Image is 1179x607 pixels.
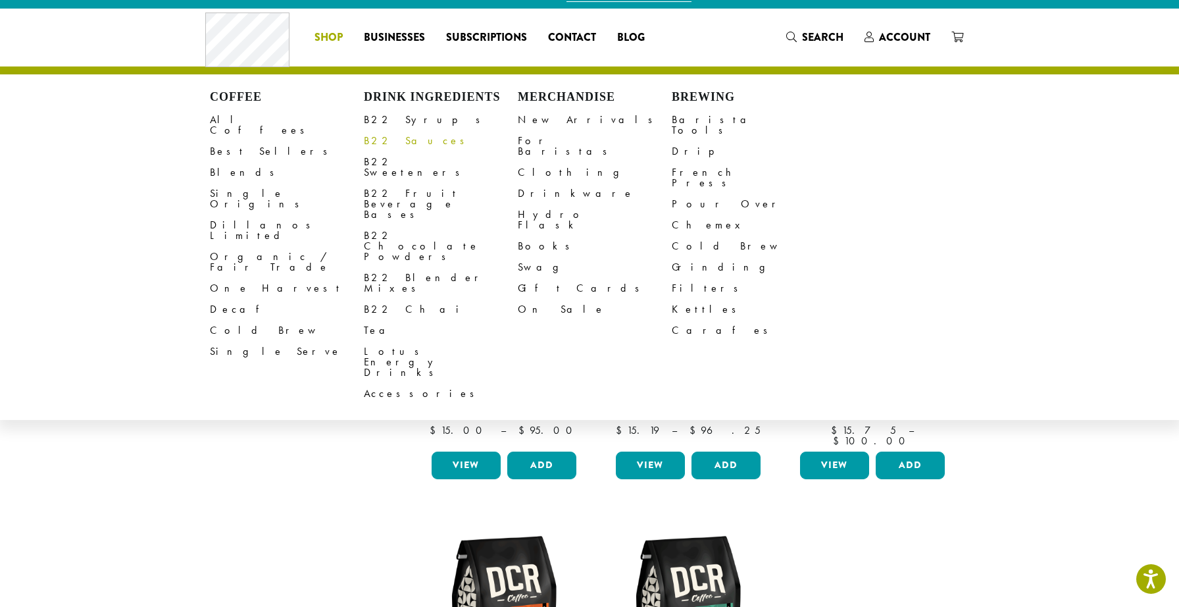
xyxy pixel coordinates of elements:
span: $ [616,423,627,437]
a: Decaf [210,299,364,320]
a: View [616,452,685,479]
a: Barista Tools [672,109,826,141]
span: $ [518,423,530,437]
bdi: 100.00 [833,434,911,448]
span: Shop [314,30,343,46]
a: Dillanos Limited [210,215,364,246]
a: Filters [672,278,826,299]
span: Subscriptions [446,30,527,46]
bdi: 15.75 [831,423,896,437]
button: Add [507,452,576,479]
a: Books [518,236,672,257]
a: On Sale [518,299,672,320]
a: View [800,452,869,479]
a: B22 Blender Mixes [364,267,518,299]
a: Pour Over [672,194,826,215]
a: French Press [672,162,826,194]
bdi: 15.19 [616,423,659,437]
a: Grinding [672,257,826,278]
a: Tea [364,320,518,341]
span: – [909,423,914,437]
bdi: 95.00 [518,423,578,437]
a: Cold Brew [672,236,826,257]
h4: Coffee [210,90,364,105]
a: Clothing [518,162,672,183]
span: $ [690,423,701,437]
h4: Drink Ingredients [364,90,518,105]
a: Gift Cards [518,278,672,299]
span: – [501,423,506,437]
span: $ [833,434,844,448]
a: B22 Chocolate Powders [364,225,518,267]
button: Add [876,452,945,479]
a: Single Origins [210,183,364,215]
bdi: 15.00 [430,423,488,437]
span: Contact [548,30,596,46]
a: Drinkware [518,183,672,204]
a: Swag [518,257,672,278]
a: B22 Syrups [364,109,518,130]
bdi: 96.25 [690,423,761,437]
a: Hydro Flask [518,204,672,236]
a: For Baristas [518,130,672,162]
a: B22 Sweeteners [364,151,518,183]
a: Kettles [672,299,826,320]
h4: Merchandise [518,90,672,105]
button: Add [691,452,761,479]
span: Blog [617,30,645,46]
a: All Coffees [210,109,364,141]
a: B22 Sauces [364,130,518,151]
span: – [672,423,677,437]
a: Shop [304,27,353,48]
a: Carafes [672,320,826,341]
a: New Arrivals [518,109,672,130]
span: Search [802,30,843,45]
a: [GEOGRAPHIC_DATA]Rated 4.83 out of 5 [797,213,948,446]
a: One Harvest [210,278,364,299]
a: Blends [210,162,364,183]
a: B22 Chai [364,299,518,320]
a: B22 Fruit Beverage Bases [364,183,518,225]
a: Single Serve [210,341,364,362]
a: Chemex [672,215,826,236]
h4: Brewing [672,90,826,105]
span: Account [879,30,930,45]
a: View [432,452,501,479]
a: Drip [672,141,826,162]
span: Businesses [364,30,425,46]
a: Search [776,26,854,48]
a: Cold Brew [210,320,364,341]
span: $ [831,423,842,437]
a: Lotus Energy Drinks [364,341,518,383]
a: Organic / Fair Trade [210,246,364,278]
a: Best Sellers [210,141,364,162]
span: $ [430,423,441,437]
a: Accessories [364,383,518,404]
